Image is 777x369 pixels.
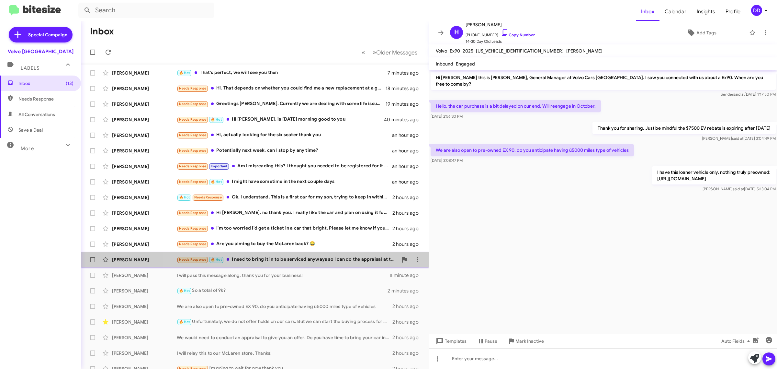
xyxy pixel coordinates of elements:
[112,148,177,154] div: [PERSON_NAME]
[177,85,386,92] div: Hi. That depends on whether you could find me a new replacement at a good price. My car is pretty...
[8,48,73,55] div: Volvo [GEOGRAPHIC_DATA]
[177,318,392,326] div: Unfortunately, we do not offer holds on our cars. But we can start the buying process for you to ...
[112,272,177,279] div: [PERSON_NAME]
[211,117,222,122] span: 🔥 Hot
[466,29,535,38] span: [PHONE_NUMBER]
[177,334,392,341] div: We would need to conduct an appraisal to give you an offer. Do you have time to bring your car in...
[429,335,472,347] button: Templates
[358,46,421,59] nav: Page navigation example
[177,162,392,170] div: Am I misreading this? I thought you needed to be registered for it to go through 🤷🏼‍♀️
[112,350,177,356] div: [PERSON_NAME]
[358,46,369,59] button: Previous
[436,48,447,54] span: Volvo
[431,114,463,119] span: [DATE] 2:56:30 PM
[431,158,463,163] span: [DATE] 3:08:47 PM
[388,70,424,76] div: 7 minutes ago
[179,242,207,246] span: Needs Response
[179,211,207,215] span: Needs Response
[177,69,388,77] div: That's perfect, we will see you then
[566,48,602,54] span: [PERSON_NAME]
[362,48,365,56] span: «
[392,334,424,341] div: 2 hours ago
[18,96,73,102] span: Needs Response
[112,210,177,216] div: [PERSON_NAME]
[392,210,424,216] div: 2 hours ago
[656,27,746,39] button: Add Tags
[390,272,424,279] div: a minute ago
[112,334,177,341] div: [PERSON_NAME]
[732,136,743,141] span: said at
[692,2,720,21] span: Insights
[434,335,467,347] span: Templates
[431,144,634,156] p: We are also open to pre-owned EX 90, do you anticipate having ü5000 miles type of vehicles
[720,2,746,21] span: Profile
[721,335,752,347] span: Auto Fields
[392,319,424,325] div: 2 hours ago
[112,132,177,138] div: [PERSON_NAME]
[450,48,460,54] span: Ex90
[18,111,55,118] span: All Conversations
[373,48,376,56] span: »
[696,27,716,39] span: Add Tags
[466,38,535,45] span: 14-30 Day Old Leads
[733,186,744,191] span: said at
[177,256,398,263] div: I need to bring it in to be serviced anyways so I can do the appraisal at the same time if that w...
[636,2,659,21] span: Inbox
[454,27,459,38] span: H
[112,101,177,107] div: [PERSON_NAME]
[386,101,424,107] div: 19 minutes ago
[703,186,776,191] span: [PERSON_NAME] [DATE] 5:13:04 PM
[721,92,776,97] span: Sender [DATE] 1:17:50 PM
[392,225,424,232] div: 2 hours ago
[194,195,222,199] span: Needs Response
[386,85,424,92] div: 18 minutes ago
[18,127,43,133] span: Save a Deal
[28,31,67,38] span: Special Campaign
[177,240,392,248] div: Are you aiming to buy the McLaren back? 😂
[66,80,73,87] span: (13)
[179,71,190,75] span: 🔥 Hot
[18,80,73,87] span: Inbox
[716,335,758,347] button: Auto Fields
[9,27,73,42] a: Special Campaign
[21,65,39,71] span: Labels
[751,5,762,16] div: DD
[659,2,692,21] a: Calendar
[177,178,392,185] div: I might have sometime in the next couple days
[392,350,424,356] div: 2 hours ago
[515,335,544,347] span: Mark Inactive
[177,303,392,310] div: We are also open to pre-owned EX 90, do you anticipate having ü5000 miles type of vehicles
[485,335,497,347] span: Pause
[392,163,424,170] div: an hour ago
[211,257,222,262] span: 🔥 Hot
[392,179,424,185] div: an hour ago
[456,61,475,67] span: Engaged
[177,131,392,139] div: Hi, actually looking for the six seater thank you
[177,100,386,108] div: Greetings [PERSON_NAME]. Currently we are dealing with some life issues, therefore, we are taking...
[179,289,190,293] span: 🔥 Hot
[112,303,177,310] div: [PERSON_NAME]
[177,272,390,279] div: I will pass this message along, thank you for your business!
[21,146,34,151] span: More
[502,335,549,347] button: Mark Inactive
[392,241,424,247] div: 2 hours ago
[112,85,177,92] div: [PERSON_NAME]
[476,48,564,54] span: [US_VEHICLE_IDENTIFICATION_NUMBER]
[652,166,776,184] p: I have this loaner vehicle only, nothing truly preowned: [URL][DOMAIN_NAME]
[179,86,207,90] span: Needs Response
[431,100,601,112] p: Hello, the car purchase is a bit delayed on our end. Will reengage in October.
[702,136,776,141] span: [PERSON_NAME] [DATE] 3:04:49 PM
[179,117,207,122] span: Needs Response
[472,335,502,347] button: Pause
[78,3,214,18] input: Search
[112,288,177,294] div: [PERSON_NAME]
[431,72,776,90] p: Hi [PERSON_NAME] this is [PERSON_NAME], General Manager at Volvo Cars [GEOGRAPHIC_DATA]. I saw yo...
[112,116,177,123] div: [PERSON_NAME]
[179,164,207,168] span: Needs Response
[211,180,222,184] span: 🔥 Hot
[501,32,535,37] a: Copy Number
[388,288,424,294] div: 2 minutes ago
[392,148,424,154] div: an hour ago
[112,241,177,247] div: [PERSON_NAME]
